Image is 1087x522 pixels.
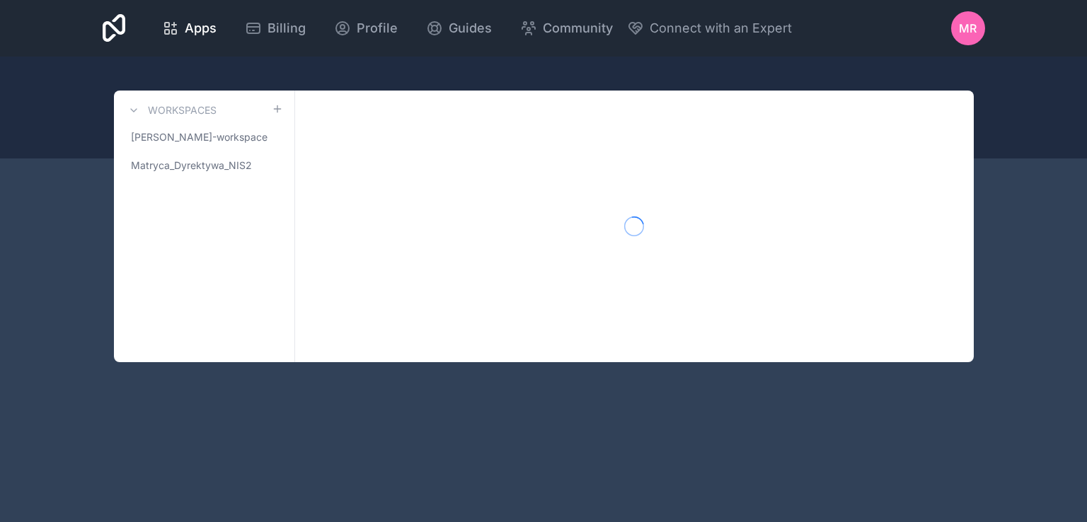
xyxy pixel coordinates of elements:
span: Community [543,18,613,38]
a: [PERSON_NAME]-workspace [125,124,283,150]
a: Workspaces [125,102,217,119]
a: Billing [234,13,317,44]
span: MR [959,20,977,37]
h3: Workspaces [148,103,217,117]
a: Apps [151,13,228,44]
span: Connect with an Expert [650,18,792,38]
span: Apps [185,18,217,38]
span: [PERSON_NAME]-workspace [131,130,268,144]
span: Matryca_Dyrektywa_NIS2 [131,158,252,173]
a: Community [509,13,624,44]
a: Profile [323,13,409,44]
span: Guides [449,18,492,38]
span: Billing [268,18,306,38]
button: Connect with an Expert [627,18,792,38]
a: Guides [415,13,503,44]
a: Matryca_Dyrektywa_NIS2 [125,153,283,178]
span: Profile [357,18,398,38]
